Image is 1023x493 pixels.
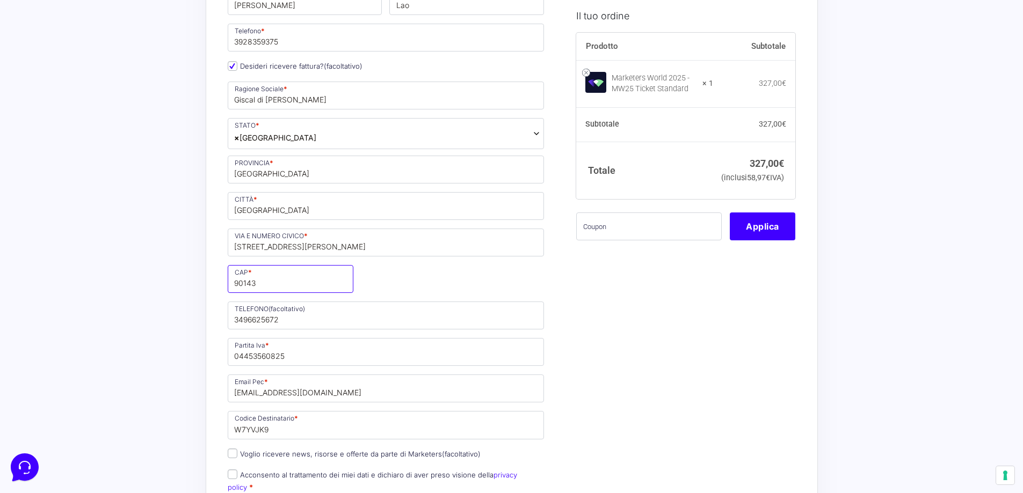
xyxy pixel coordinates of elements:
[759,120,786,128] bdi: 327,00
[228,450,481,458] label: Voglio ricevere news, risorse e offerte da parte di Marketers
[75,344,141,369] button: Messaggi
[17,60,39,82] img: dark
[228,62,362,70] label: Desideri ricevere fattura?
[782,120,786,128] span: €
[9,451,41,483] iframe: Customerly Messenger Launcher
[730,212,795,240] button: Applica
[234,132,316,143] span: Italia
[140,344,206,369] button: Aiuto
[721,173,784,182] small: (inclusi IVA)
[766,173,770,182] span: €
[576,8,795,23] h3: Il tuo ordine
[228,338,545,366] input: Inserisci soltanto il numero di Partita IVA senza prefisso IT *
[612,73,695,94] div: Marketers World 2025 - MW25 Ticket Standard
[165,359,181,369] p: Aiuto
[52,60,73,82] img: dark
[228,265,353,293] input: CAP *
[228,301,545,329] input: TELEFONO
[228,192,545,220] input: CITTÀ *
[32,359,50,369] p: Home
[747,173,770,182] span: 58,97
[585,71,606,92] img: Marketers World 2025 - MW25 Ticket Standard
[228,229,545,256] input: VIA E NUMERO CIVICO *
[93,359,122,369] p: Messaggi
[34,60,56,82] img: dark
[24,156,176,167] input: Cerca un articolo...
[228,156,545,183] input: PROVINCIA *
[576,32,713,60] th: Prodotto
[17,90,198,112] button: Inizia una conversazione
[9,9,180,26] h2: Ciao da Marketers 👋
[9,344,75,369] button: Home
[576,142,713,199] th: Totale
[702,78,713,89] strong: × 1
[114,133,198,142] a: Apri Centro Assistenza
[70,97,158,105] span: Inizia una conversazione
[228,469,237,479] input: Acconsento al trattamento dei miei dati e dichiaro di aver preso visione dellaprivacy policy
[996,466,1014,484] button: Le tue preferenze relative al consenso per le tecnologie di tracciamento
[228,61,237,71] input: Desideri ricevere fattura?(facoltativo)
[576,107,713,142] th: Subtotale
[324,62,362,70] span: (facoltativo)
[17,43,91,51] span: Le tue conversazioni
[228,82,545,109] input: Ragione Sociale *
[779,157,784,168] span: €
[713,32,796,60] th: Subtotale
[228,411,545,439] input: Codice Destinatario *
[228,374,545,402] input: Email Pec *
[228,448,237,458] input: Voglio ricevere news, risorse e offerte da parte di Marketers(facoltativo)
[234,132,240,143] span: ×
[782,79,786,87] span: €
[442,450,481,458] span: (facoltativo)
[228,470,517,491] label: Acconsento al trattamento dei miei dati e dichiaro di aver preso visione della
[759,79,786,87] bdi: 327,00
[228,118,545,149] span: Italia
[17,133,84,142] span: Trova una risposta
[750,157,784,168] bdi: 327,00
[576,212,722,240] input: Coupon
[228,24,545,51] input: Telefono *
